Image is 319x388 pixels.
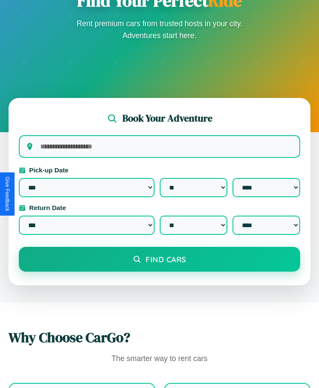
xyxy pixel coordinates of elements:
p: Rent premium cars from trusted hosts in your city. Adventures start here. [74,18,245,41]
div: Give Feedback [4,177,10,211]
label: Return Date [19,204,300,211]
button: Find Cars [19,247,300,272]
p: The smarter way to rent cars [9,352,310,366]
h2: Book Your Adventure [122,112,212,125]
label: Pick-up Date [19,166,300,174]
h2: Why Choose CarGo? [9,328,310,347]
